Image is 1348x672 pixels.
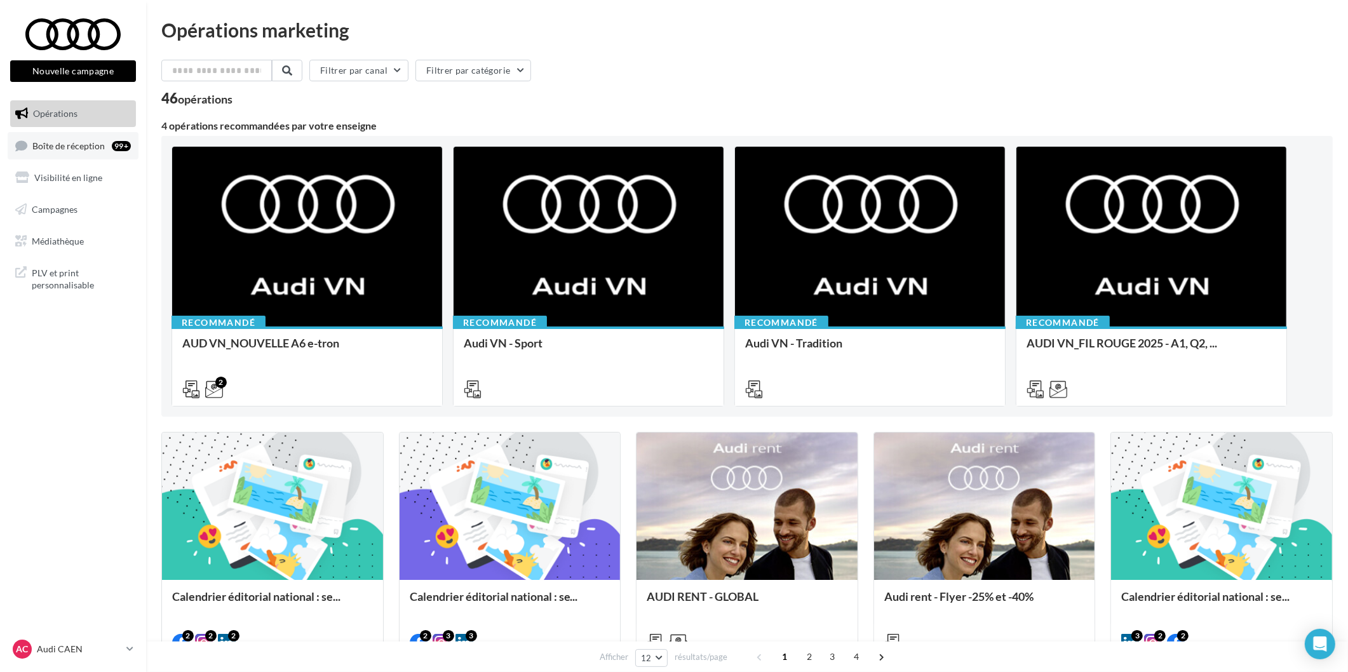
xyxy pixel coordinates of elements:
[161,121,1333,131] div: 4 opérations recommandées par votre enseigne
[1027,336,1217,350] span: AUDI VN_FIL ROUGE 2025 - A1, Q2, ...
[734,316,828,330] div: Recommandé
[33,108,78,119] span: Opérations
[8,100,138,127] a: Opérations
[745,336,842,350] span: Audi VN - Tradition
[420,630,431,642] div: 2
[228,630,239,642] div: 2
[847,647,867,667] span: 4
[8,165,138,191] a: Visibilité en ligne
[1016,316,1110,330] div: Recommandé
[415,60,531,81] button: Filtrer par catégorie
[112,141,131,151] div: 99+
[464,336,543,350] span: Audi VN - Sport
[774,647,795,667] span: 1
[884,589,1034,603] span: Audi rent - Flyer -25% et -40%
[215,377,227,388] div: 2
[1154,630,1166,642] div: 2
[799,647,819,667] span: 2
[410,589,578,603] span: Calendrier éditorial national : se...
[32,204,78,215] span: Campagnes
[822,647,842,667] span: 3
[641,653,652,663] span: 12
[10,60,136,82] button: Nouvelle campagne
[32,264,131,292] span: PLV et print personnalisable
[600,651,628,663] span: Afficher
[34,172,102,183] span: Visibilité en ligne
[182,336,339,350] span: AUD VN_NOUVELLE A6 e-tron
[1177,630,1189,642] div: 2
[443,630,454,642] div: 3
[161,91,233,105] div: 46
[17,643,29,655] span: AC
[10,637,136,661] a: AC Audi CAEN
[8,196,138,223] a: Campagnes
[178,93,233,105] div: opérations
[172,316,266,330] div: Recommandé
[161,20,1333,39] div: Opérations marketing
[172,589,340,603] span: Calendrier éditorial national : se...
[182,630,194,642] div: 2
[205,630,217,642] div: 2
[32,235,84,246] span: Médiathèque
[1305,629,1335,659] div: Open Intercom Messenger
[32,140,105,151] span: Boîte de réception
[675,651,727,663] span: résultats/page
[466,630,477,642] div: 3
[635,649,668,667] button: 12
[37,643,121,655] p: Audi CAEN
[8,228,138,255] a: Médiathèque
[8,259,138,297] a: PLV et print personnalisable
[1131,630,1143,642] div: 3
[647,589,758,603] span: AUDI RENT - GLOBAL
[453,316,547,330] div: Recommandé
[1121,589,1290,603] span: Calendrier éditorial national : se...
[8,132,138,159] a: Boîte de réception99+
[309,60,408,81] button: Filtrer par canal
